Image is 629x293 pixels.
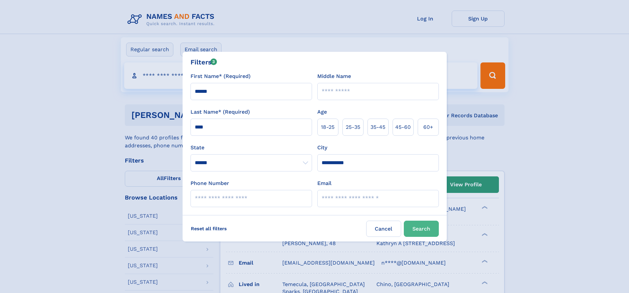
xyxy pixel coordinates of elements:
span: 35‑45 [370,123,385,131]
label: Last Name* (Required) [191,108,250,116]
label: Middle Name [317,72,351,80]
label: Email [317,179,332,187]
label: Phone Number [191,179,229,187]
span: 45‑60 [395,123,411,131]
label: First Name* (Required) [191,72,251,80]
span: 18‑25 [321,123,334,131]
label: State [191,144,312,152]
label: Cancel [366,221,401,237]
label: Reset all filters [187,221,231,237]
span: 25‑35 [346,123,360,131]
label: City [317,144,327,152]
button: Search [404,221,439,237]
span: 60+ [423,123,433,131]
label: Age [317,108,327,116]
div: Filters [191,57,217,67]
